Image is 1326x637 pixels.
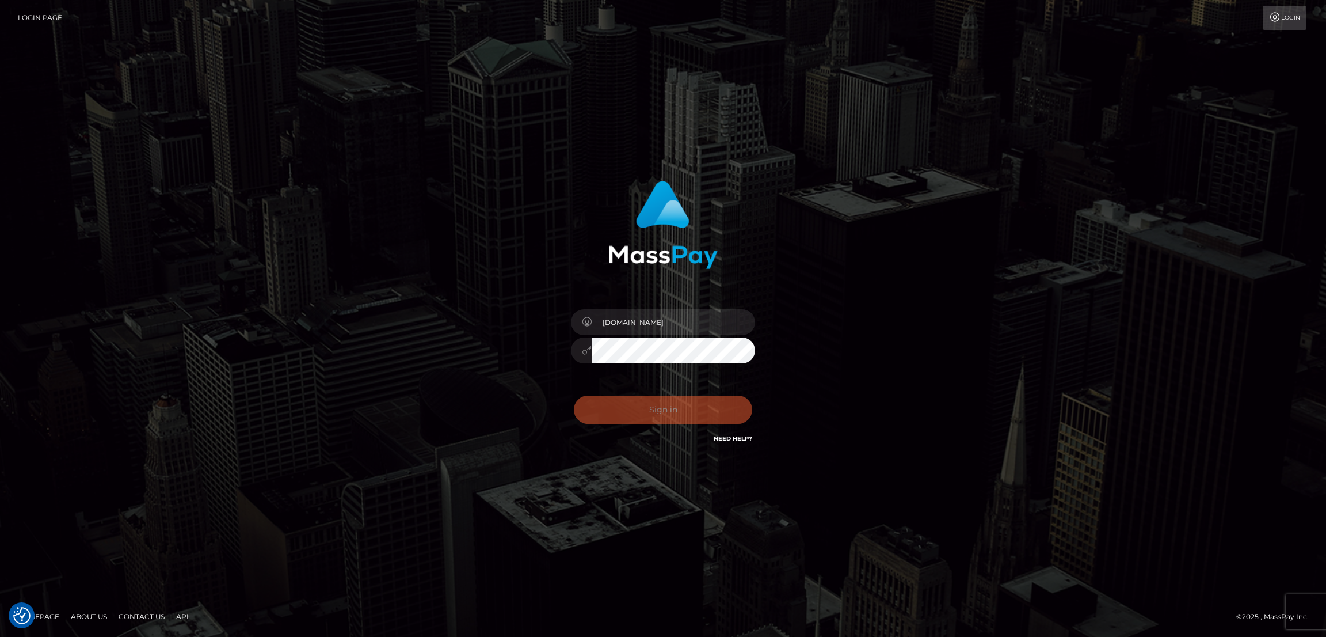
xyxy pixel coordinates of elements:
div: © 2025 , MassPay Inc. [1236,611,1317,623]
a: Login [1263,6,1306,30]
input: Username... [592,309,755,335]
a: Homepage [13,608,64,625]
a: Login Page [18,6,62,30]
img: Revisit consent button [13,607,31,624]
img: MassPay Login [608,181,718,269]
a: API [172,608,193,625]
a: About Us [66,608,112,625]
a: Need Help? [714,435,752,442]
button: Consent Preferences [13,607,31,624]
a: Contact Us [114,608,169,625]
